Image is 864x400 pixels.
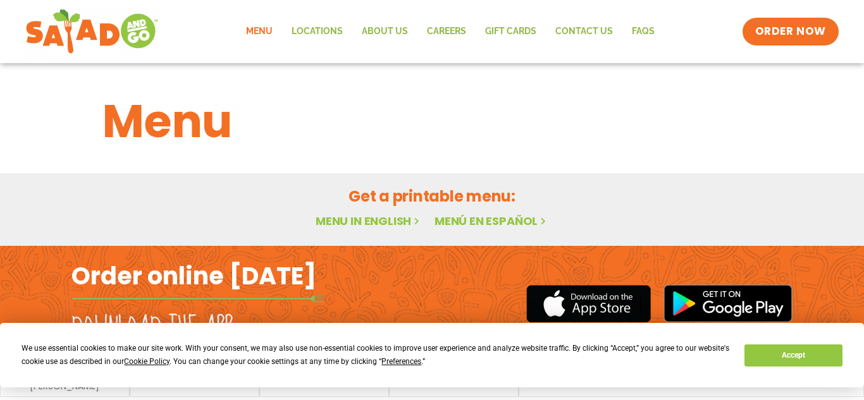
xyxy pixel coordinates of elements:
img: appstore [526,283,651,324]
span: Preferences [381,357,421,366]
nav: Menu [237,17,664,46]
a: About Us [352,17,417,46]
a: GIFT CARDS [476,17,546,46]
h1: Menu [102,87,762,155]
a: Menu [237,17,282,46]
button: Accept [744,344,842,367]
h2: Order online [DATE] [71,260,316,291]
h2: Download the app [71,311,233,346]
a: Locations [282,17,352,46]
img: google_play [663,284,793,322]
a: Contact Us [546,17,622,46]
img: fork [71,295,324,302]
a: meet chef [PERSON_NAME] [7,373,123,391]
a: ORDER NOW [743,18,839,45]
img: new-SAG-logo-768×292 [25,6,159,57]
h2: Get a printable menu: [102,185,762,207]
span: ORDER NOW [755,24,826,39]
a: Menu in English [316,213,422,229]
div: We use essential cookies to make our site work. With your consent, we may also use non-essential ... [22,342,729,368]
a: FAQs [622,17,664,46]
a: Menú en español [435,213,548,229]
a: Careers [417,17,476,46]
span: Cookie Policy [124,357,170,366]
